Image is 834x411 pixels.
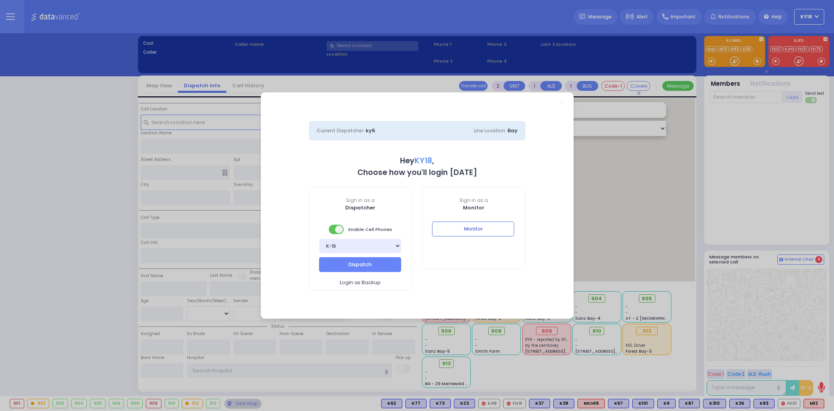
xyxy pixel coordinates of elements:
span: KY18 [414,155,432,166]
span: Line Location: [474,127,506,134]
span: Bay [508,127,518,134]
span: Enable Cell Phones [329,224,392,235]
button: Monitor [432,222,514,236]
span: Sign in as a [422,197,525,204]
b: Hey , [400,155,434,166]
span: Current Dispatcher: [317,127,364,134]
span: Sign in as a [309,197,412,204]
b: Dispatcher [345,204,375,211]
span: ky5 [366,127,375,134]
b: Choose how you'll login [DATE] [357,167,477,178]
a: Close [560,100,564,105]
b: Monitor [463,204,484,211]
button: Dispatch [319,257,401,272]
span: Login as Backup [340,279,381,287]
